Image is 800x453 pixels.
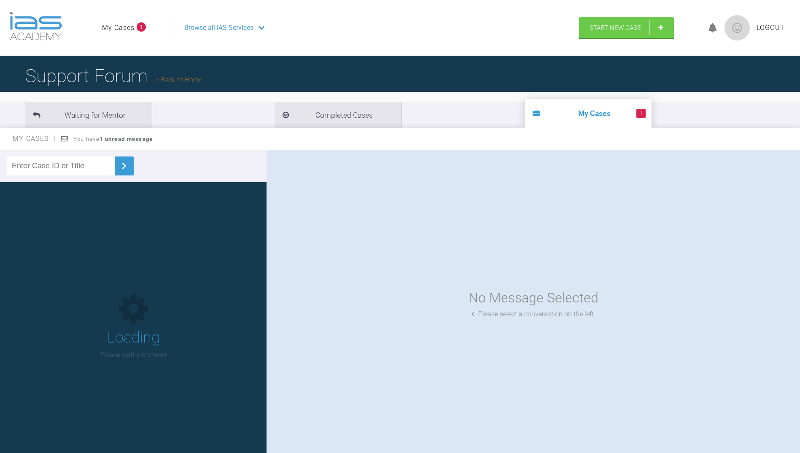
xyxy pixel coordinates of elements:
span: 1 [636,109,646,118]
a: Logout [757,22,785,33]
img: profile.png [725,15,750,40]
div: No Message Selected [469,287,598,309]
span: Browse all IAS Services [184,22,253,33]
a: Back to Home [156,76,202,84]
strong: 1 unread message [100,136,153,142]
li: Completed Cases [275,102,401,128]
h1: Loading [107,326,160,350]
img: chevronRight.28bd32b0.svg [117,159,131,173]
span: 1 [137,22,146,32]
div: Please select a conversation on the left. [471,309,595,320]
span: My Cases [13,135,56,143]
input: Enter Case ID or Title [7,156,115,175]
li: Waiting for Mentor [25,102,152,128]
p: Please wait a moment [100,350,167,361]
span: Start New Case [590,24,641,32]
span: You have [73,136,153,142]
li: My Cases [525,99,652,128]
img: logo-light.3e3ef733.png [10,12,62,40]
h1: Support Forum [25,61,202,91]
a: Start New Case [579,17,674,38]
a: My Cases [102,22,135,33]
